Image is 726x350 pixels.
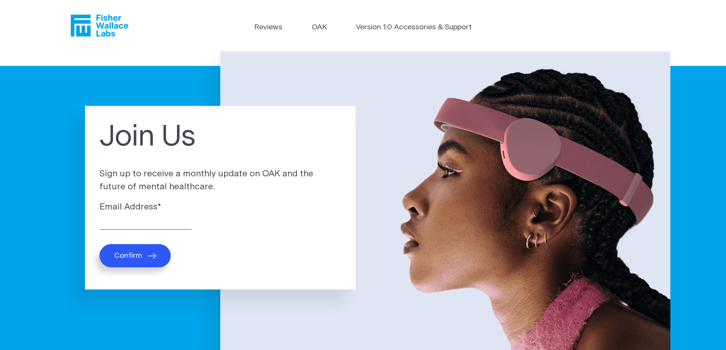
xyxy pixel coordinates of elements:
[99,244,171,267] button: Confirm
[99,120,341,154] h1: Join Us
[312,22,327,33] a: OAK
[71,14,128,37] a: Fisher Wallace
[99,201,341,214] label: Email Address
[99,168,341,193] p: Sign up to receive a monthly update on OAK and the future of mental healthcare.
[254,22,282,33] a: Reviews
[356,22,472,33] a: Version 1.0 Accessories & Support
[114,251,142,260] span: Confirm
